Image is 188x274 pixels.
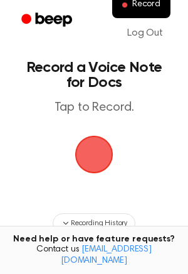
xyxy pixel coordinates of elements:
p: Tap to Record. [23,100,165,116]
h1: Record a Voice Note for Docs [23,60,165,90]
button: Beep Logo [75,136,113,173]
a: Beep [13,8,83,33]
span: Contact us [8,245,180,266]
button: Recording History [53,213,135,233]
span: Recording History [71,218,127,229]
a: [EMAIL_ADDRESS][DOMAIN_NAME] [61,245,152,265]
a: Log Out [115,18,175,48]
